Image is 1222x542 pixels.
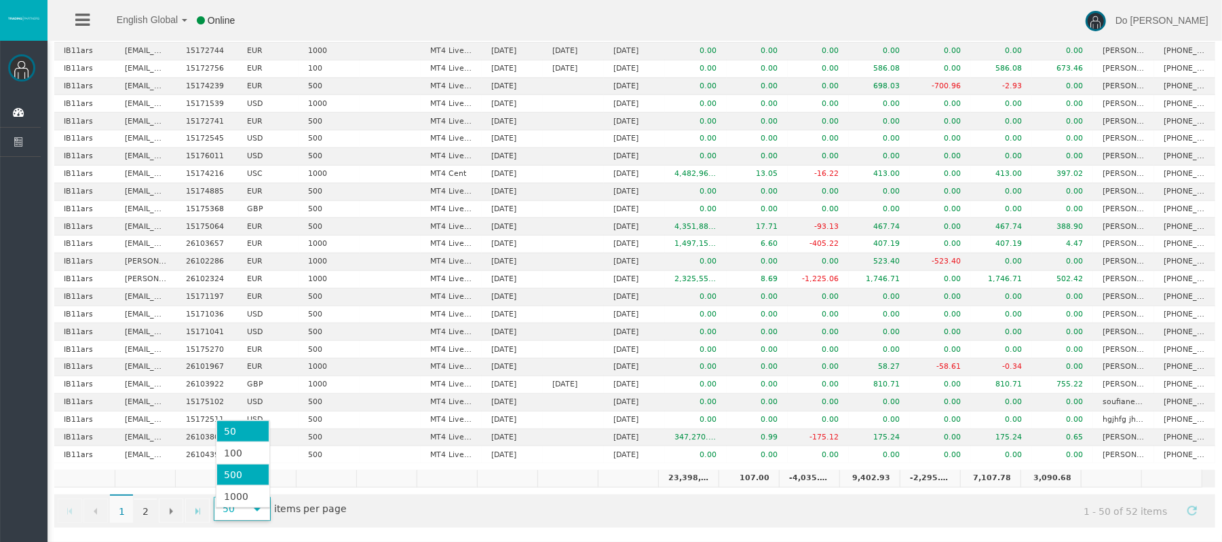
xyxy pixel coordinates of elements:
td: [DATE] [604,43,665,60]
td: EUR [237,271,299,289]
td: MT4 LiveFloatingSpreadAccount [421,201,482,219]
td: 1000 [299,253,360,271]
td: MT4 LiveFloatingSpreadAccount [421,218,482,236]
td: 0.00 [788,95,849,113]
td: [DATE] [604,78,665,96]
td: IB11ars [54,341,115,359]
td: 698.03 [849,78,910,96]
td: [DATE] [482,113,543,130]
td: 1,746.71 [849,271,910,289]
td: 0.00 [1032,113,1093,130]
td: [PERSON_NAME] [1093,289,1154,306]
td: 15174239 [176,78,237,96]
td: 500 [299,183,360,201]
td: 0.00 [665,306,726,324]
td: [EMAIL_ADDRESS][DOMAIN_NAME] [115,306,176,324]
td: 0.00 [665,148,726,166]
td: [PERSON_NAME] [1093,218,1154,236]
td: [DATE] [482,306,543,324]
td: EUR [237,60,299,78]
td: USD [237,323,299,341]
td: [DATE] [482,183,543,201]
td: 407.19 [849,236,910,253]
td: USC [237,166,299,183]
td: GBP [237,201,299,219]
td: EUR [237,289,299,306]
td: [PHONE_NUMBER] [1154,201,1215,219]
td: 15171539 [176,95,237,113]
td: MT4 LiveFloatingSpreadAccount [421,78,482,96]
td: 26102324 [176,271,237,289]
td: 413.00 [971,166,1032,183]
td: [PERSON_NAME] [1093,113,1154,130]
td: [PHONE_NUMBER] [1154,78,1215,96]
span: English Global [99,14,178,25]
td: 15171036 [176,306,237,324]
td: 0.00 [665,201,726,219]
td: 500 [299,130,360,148]
td: 15171041 [176,323,237,341]
td: IB11ars [54,95,115,113]
td: [PHONE_NUMBER] [1154,253,1215,271]
td: [DATE] [604,95,665,113]
td: [DATE] [482,78,543,96]
td: 0.00 [971,95,1032,113]
td: IB11ars [54,289,115,306]
td: EUR [237,341,299,359]
td: MT4 LiveFloatingSpreadAccount [421,323,482,341]
td: IB11ars [54,43,115,60]
td: 0.00 [849,306,910,324]
td: [PHONE_NUMBER] [1154,236,1215,253]
td: 0.00 [788,43,849,60]
td: 0.00 [788,60,849,78]
td: 0.00 [849,289,910,306]
td: [PHONE_NUMBER] [1154,43,1215,60]
td: 500 [299,148,360,166]
td: [PERSON_NAME] [1093,271,1154,289]
td: [EMAIL_ADDRESS][DOMAIN_NAME] [115,148,176,166]
td: -16.22 [788,166,849,183]
td: [PERSON_NAME] [1093,323,1154,341]
td: 586.08 [849,60,910,78]
td: -93.13 [788,218,849,236]
td: 0.00 [665,253,726,271]
td: 0.00 [971,323,1032,341]
td: [EMAIL_ADDRESS][DOMAIN_NAME] [115,166,176,183]
td: [PERSON_NAME] [1093,148,1154,166]
td: 500 [299,218,360,236]
td: 0.00 [727,78,788,96]
td: 0.00 [849,95,910,113]
td: 586.08 [971,60,1032,78]
td: [DATE] [604,201,665,219]
td: IB11ars [54,236,115,253]
td: 0.00 [727,95,788,113]
td: 0.00 [971,183,1032,201]
td: EUR [237,236,299,253]
td: 0.00 [665,113,726,130]
td: 0.00 [665,43,726,60]
td: 1000 [299,166,360,183]
td: 0.00 [971,148,1032,166]
td: MT4 LiveFloatingSpreadAccount [421,183,482,201]
td: [PHONE_NUMBER] [1154,166,1215,183]
td: 500 [299,306,360,324]
td: 15172545 [176,130,237,148]
td: 4,351,880.69 [665,218,726,236]
td: -405.22 [788,236,849,253]
td: IB11ars [54,166,115,183]
td: IB11ars [54,148,115,166]
td: [EMAIL_ADDRESS][DOMAIN_NAME] [115,130,176,148]
td: 15171197 [176,289,237,306]
td: 0.00 [727,43,788,60]
td: 0.00 [727,306,788,324]
td: 100 [299,60,360,78]
td: [PHONE_NUMBER] [1154,95,1215,113]
td: [EMAIL_ADDRESS][DOMAIN_NAME] [115,218,176,236]
td: 15174885 [176,183,237,201]
td: [DATE] [482,43,543,60]
td: 0.00 [1032,130,1093,148]
td: [DATE] [482,201,543,219]
td: 15175368 [176,201,237,219]
td: 0.00 [910,113,971,130]
td: 4,482,964.24 [665,166,726,183]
